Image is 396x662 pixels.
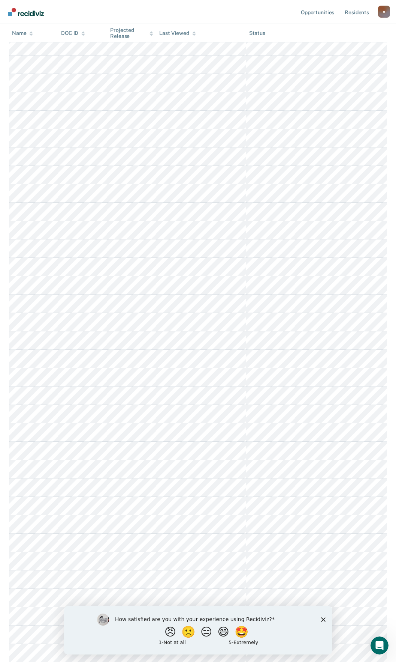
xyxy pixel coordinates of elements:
div: Projected Release [110,27,153,39]
img: Recidiviz [8,8,44,16]
button: Profile dropdown button [378,6,390,18]
div: Status [249,30,265,36]
iframe: Survey by Kim from Recidiviz [64,606,332,654]
div: DOC ID [61,30,85,36]
div: n [378,6,390,18]
div: Name [12,30,33,36]
iframe: Intercom live chat [371,636,389,654]
div: Last Viewed [159,30,196,36]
